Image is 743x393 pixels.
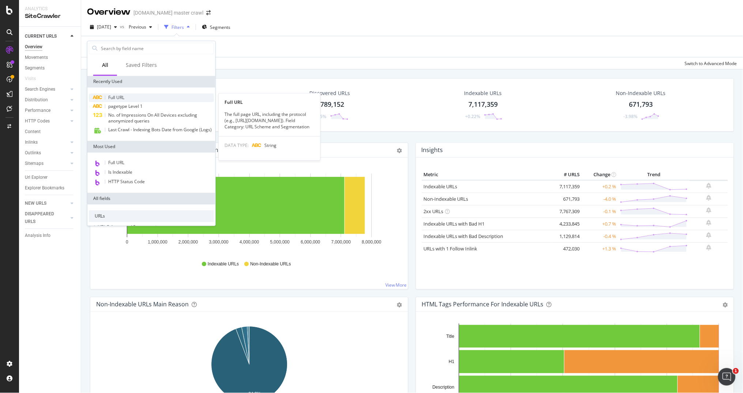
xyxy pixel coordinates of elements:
[161,21,193,33] button: Filters
[397,148,402,153] div: gear
[582,169,618,180] th: Change
[25,54,76,61] a: Movements
[98,224,162,230] span: URL Scheme and Segmentation
[422,301,544,308] div: HTML Tags Performance for Indexable URLs
[148,239,167,245] text: 1,000,000
[733,368,739,374] span: 1
[126,21,155,33] button: Previous
[706,232,712,238] div: bell-plus
[96,301,189,308] div: Non-Indexable URLs Main Reason
[552,193,582,205] td: 671,793
[616,90,666,97] div: Non-Indexable URLs
[449,359,455,364] text: H1
[552,205,582,218] td: 7,767,309
[624,113,638,120] div: -3.98%
[126,24,146,30] span: Previous
[210,24,230,30] span: Segments
[270,239,290,245] text: 5,000,000
[25,139,38,146] div: Inlinks
[718,368,736,386] iframe: Intercom live chat
[25,160,44,167] div: Sitemaps
[424,183,457,190] a: Indexable URLs
[25,33,68,40] a: CURRENT URLS
[25,43,76,51] a: Overview
[87,193,215,205] div: All fields
[25,64,45,72] div: Segments
[108,103,143,110] span: pagetype Level 1
[424,220,485,227] a: Indexable URLs with Bad H1
[552,218,582,230] td: 4,233,845
[706,183,712,189] div: bell-plus
[89,211,214,222] div: URLs
[331,239,351,245] text: 7,000,000
[385,282,407,288] a: View More
[25,75,43,83] a: Visits
[582,180,618,193] td: +0.2 %
[25,160,68,167] a: Sitemaps
[25,128,41,136] div: Content
[25,12,75,20] div: SiteCrawler
[206,10,211,15] div: arrow-right-arrow-left
[706,207,712,213] div: bell-plus
[126,62,157,69] div: Saved Filters
[424,196,468,202] a: Non-Indexable URLs
[25,64,76,72] a: Segments
[199,21,233,33] button: Segments
[108,112,197,124] span: No. of Impressions On All Devices excluding anonymized queries
[250,261,291,267] span: Non-Indexable URLs
[397,302,402,307] div: gear
[133,9,203,16] div: [DOMAIN_NAME] master crawl
[25,149,41,157] div: Outlinks
[706,245,712,250] div: bell-plus
[552,242,582,255] td: 472,030
[552,169,582,180] th: # URLS
[87,21,120,33] button: [DATE]
[25,54,48,61] div: Movements
[582,230,618,242] td: -0.4 %
[424,208,444,215] a: 2xx URLs
[25,210,68,226] a: DISAPPEARED URLS
[25,174,76,181] a: Url Explorer
[240,239,259,245] text: 4,000,000
[424,245,478,252] a: URLs with 1 Follow Inlink
[362,239,382,245] text: 8,000,000
[422,145,443,155] h4: Insights
[25,232,50,239] div: Analysis Info
[25,86,68,93] a: Search Engines
[87,6,131,18] div: Overview
[25,43,42,51] div: Overview
[301,239,321,245] text: 6,000,000
[126,239,128,245] text: 0
[618,169,690,180] th: Trend
[108,160,124,166] span: Full URL
[108,169,132,175] span: Is Indexable
[100,43,214,54] input: Search by field name
[464,90,502,97] div: Indexable URLs
[171,24,184,30] div: Filters
[208,261,239,267] span: Indexable URLs
[25,33,57,40] div: CURRENT URLS
[219,99,320,106] div: Full URL
[108,127,212,133] span: Last Crawl - Indexing Bots Date from Google (Logs)
[97,24,111,30] span: 2025 Sep. 29th
[424,233,503,239] a: Indexable URLs with Bad Description
[25,96,68,104] a: Distribution
[685,60,737,67] div: Switch to Advanced Mode
[120,23,126,30] span: vs
[219,112,320,130] div: The full page URL, including the protocol (e.g., [URL][DOMAIN_NAME]). Field Category: URL Scheme ...
[582,218,618,230] td: +0.7 %
[25,117,50,125] div: HTTP Codes
[315,100,344,109] div: 7,789,152
[264,142,276,148] span: String
[25,75,36,83] div: Visits
[25,117,68,125] a: HTTP Codes
[96,169,403,254] div: A chart.
[468,100,498,109] div: 7,117,359
[225,142,249,148] span: DATA TYPE:
[629,100,653,109] div: 671,793
[433,385,455,390] text: Description
[25,96,48,104] div: Distribution
[25,200,68,207] a: NEW URLS
[422,169,552,180] th: Metric
[552,180,582,193] td: 7,117,359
